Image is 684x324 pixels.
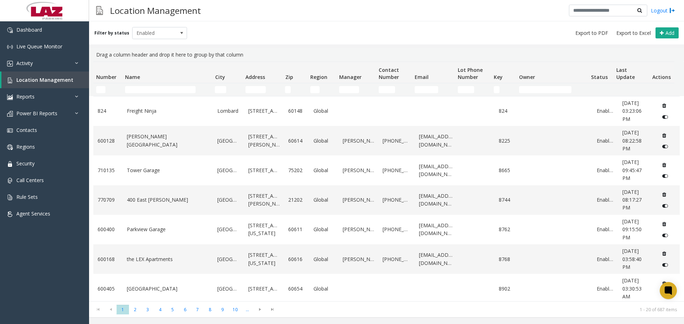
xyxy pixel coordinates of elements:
[116,305,129,314] span: Page 1
[98,166,118,174] a: 710135
[622,188,642,211] span: [DATE] 08:17:27 PM
[191,305,204,314] span: Page 7
[499,107,515,115] a: 824
[343,196,374,204] a: [PERSON_NAME]
[419,163,454,179] a: [EMAIL_ADDRESS][DOMAIN_NAME]
[499,137,515,145] a: 8225
[127,225,209,233] a: Parkview Garage
[659,129,670,141] button: Delete
[659,100,670,111] button: Delete
[622,188,650,212] a: [DATE] 08:17:27 PM
[622,247,650,271] a: [DATE] 03:58:40 PM
[597,137,613,145] a: Enabled
[415,74,429,80] span: Email
[622,218,650,241] a: [DATE] 09:15:50 PM
[499,285,515,293] a: 8902
[669,7,675,14] img: logout
[127,133,209,149] a: [PERSON_NAME][GEOGRAPHIC_DATA]
[16,210,50,217] span: Agent Services
[266,304,279,314] span: Go to the last page
[622,277,650,301] a: [DATE] 03:30:53 AM
[499,225,515,233] a: 8762
[494,86,499,93] input: Key Filter
[499,166,515,174] a: 8665
[616,67,635,80] span: Last Update
[89,62,684,301] div: Data table
[7,27,13,33] img: 'icon'
[343,166,374,174] a: [PERSON_NAME]
[245,74,265,80] span: Address
[93,48,680,62] div: Drag a column header and drop it here to group by that column
[7,44,13,50] img: 'icon'
[597,225,613,233] a: Enabled
[622,159,642,181] span: [DATE] 09:45:47 PM
[255,307,265,312] span: Go to the next page
[217,285,240,293] a: [GEOGRAPHIC_DATA]
[307,83,336,96] td: Region Filter
[248,192,280,208] a: [STREET_ADDRESS][PERSON_NAME]
[217,196,240,204] a: [GEOGRAPHIC_DATA]
[588,62,613,83] th: Status
[659,218,670,230] button: Delete
[379,67,399,80] span: Contact Number
[7,144,13,150] img: 'icon'
[133,27,176,39] span: Enabled
[93,83,122,96] td: Number Filter
[248,107,280,115] a: [STREET_ADDRESS]
[125,86,196,93] input: Name Filter
[455,83,491,96] td: Lot Phone Number Filter
[7,178,13,184] img: 'icon'
[7,61,13,67] img: 'icon'
[659,248,670,259] button: Delete
[659,159,670,171] button: Delete
[7,161,13,167] img: 'icon'
[659,111,672,123] button: Disable
[127,285,209,293] a: [GEOGRAPHIC_DATA]
[651,7,675,14] a: Logout
[179,305,191,314] span: Page 6
[659,189,670,200] button: Delete
[419,222,454,238] a: [EMAIL_ADDRESS][DOMAIN_NAME]
[248,285,280,293] a: [STREET_ADDRESS]
[94,30,129,36] label: Filter by status
[288,166,305,174] a: 75202
[659,141,672,152] button: Disable
[622,99,650,123] a: [DATE] 03:23:06 PM
[98,137,118,145] a: 600128
[415,86,439,93] input: Email Filter
[616,30,651,37] span: Export to Excel
[494,74,503,80] span: Key
[310,86,320,93] input: Region Filter
[216,305,229,314] span: Page 9
[16,110,57,117] span: Power BI Reports
[659,259,672,271] button: Disable
[622,100,642,122] span: [DATE] 03:23:06 PM
[655,27,679,39] button: Add
[127,196,209,204] a: 400 East [PERSON_NAME]
[419,192,454,208] a: [EMAIL_ADDRESS][DOMAIN_NAME]
[16,43,62,50] span: Live Queue Monitor
[288,107,305,115] a: 60148
[248,251,280,267] a: [STREET_ADDRESS][US_STATE]
[458,86,475,93] input: Lot Phone Number Filter
[597,285,613,293] a: Enabled
[575,30,608,37] span: Export to PDF
[383,137,410,145] a: [PHONE_NUMBER]
[7,128,13,133] img: 'icon'
[229,305,241,314] span: Page 10
[499,255,515,263] a: 8768
[659,200,672,211] button: Disable
[383,196,410,204] a: [PHONE_NUMBER]
[16,160,35,167] span: Security
[204,305,216,314] span: Page 8
[154,305,166,314] span: Page 4
[491,83,516,96] td: Key Filter
[98,285,118,293] a: 600405
[96,2,103,19] img: pageIcon
[383,225,410,233] a: [PHONE_NUMBER]
[376,83,412,96] td: Contact Number Filter
[122,83,212,96] td: Name Filter
[248,133,280,149] a: [STREET_ADDRESS][PERSON_NAME]
[16,26,42,33] span: Dashboard
[572,28,611,38] button: Export to PDF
